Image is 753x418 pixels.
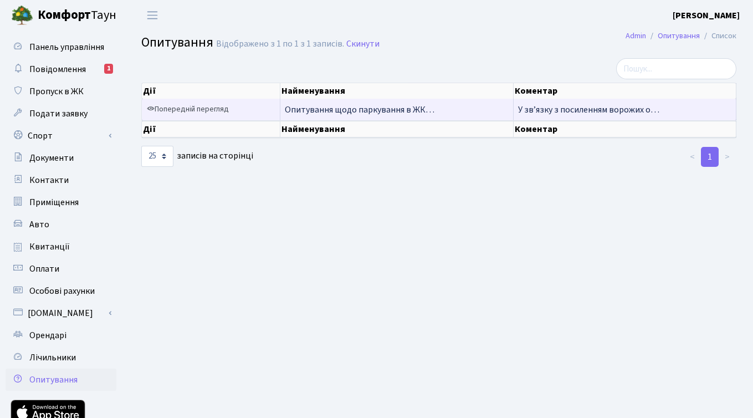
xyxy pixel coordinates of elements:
a: Подати заявку [6,103,116,125]
div: Відображено з 1 по 1 з 1 записів. [216,39,344,49]
span: Опитування [29,374,78,386]
a: 1 [701,147,719,167]
a: Авто [6,213,116,236]
a: Опитування [658,30,700,42]
a: Приміщення [6,191,116,213]
b: Комфорт [38,6,91,24]
div: 1 [104,64,113,74]
span: Подати заявку [29,108,88,120]
a: Повідомлення1 [6,58,116,80]
img: logo.png [11,4,33,27]
nav: breadcrumb [609,24,753,48]
select: записів на сторінці [141,146,173,167]
li: Список [700,30,736,42]
a: Особові рахунки [6,280,116,302]
a: Спорт [6,125,116,147]
a: Попередній перегляд [144,101,232,118]
th: Найменування [280,121,514,137]
span: Оплати [29,263,59,275]
a: [DOMAIN_NAME] [6,302,116,324]
th: Коментар [514,121,736,137]
a: Admin [626,30,646,42]
a: Документи [6,147,116,169]
span: Пропуск в ЖК [29,85,84,98]
span: Таун [38,6,116,25]
label: записів на сторінці [141,146,253,167]
a: Панель управління [6,36,116,58]
span: Квитанції [29,241,70,253]
a: Опитування [6,369,116,391]
span: Опитування щодо паркування в ЖК… [285,104,434,116]
span: Орендарі [29,329,66,341]
a: Квитанції [6,236,116,258]
th: Дії [142,83,280,99]
a: Оплати [6,258,116,280]
span: Повідомлення [29,63,86,75]
span: Особові рахунки [29,285,95,297]
span: Документи [29,152,74,164]
a: Пропуск в ЖК [6,80,116,103]
th: Дії [142,121,280,137]
span: Авто [29,218,49,231]
a: Лічильники [6,346,116,369]
input: Пошук... [616,58,736,79]
span: Опитування [141,33,213,52]
a: Контакти [6,169,116,191]
a: Орендарі [6,324,116,346]
span: Контакти [29,174,69,186]
button: Переключити навігацію [139,6,166,24]
span: У звʼязку з посиленням ворожих о… [518,104,659,116]
span: Приміщення [29,196,79,208]
th: Коментар [514,83,736,99]
a: [PERSON_NAME] [673,9,740,22]
span: Лічильники [29,351,76,364]
th: Найменування [280,83,514,99]
span: Панель управління [29,41,104,53]
a: Скинути [346,39,380,49]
